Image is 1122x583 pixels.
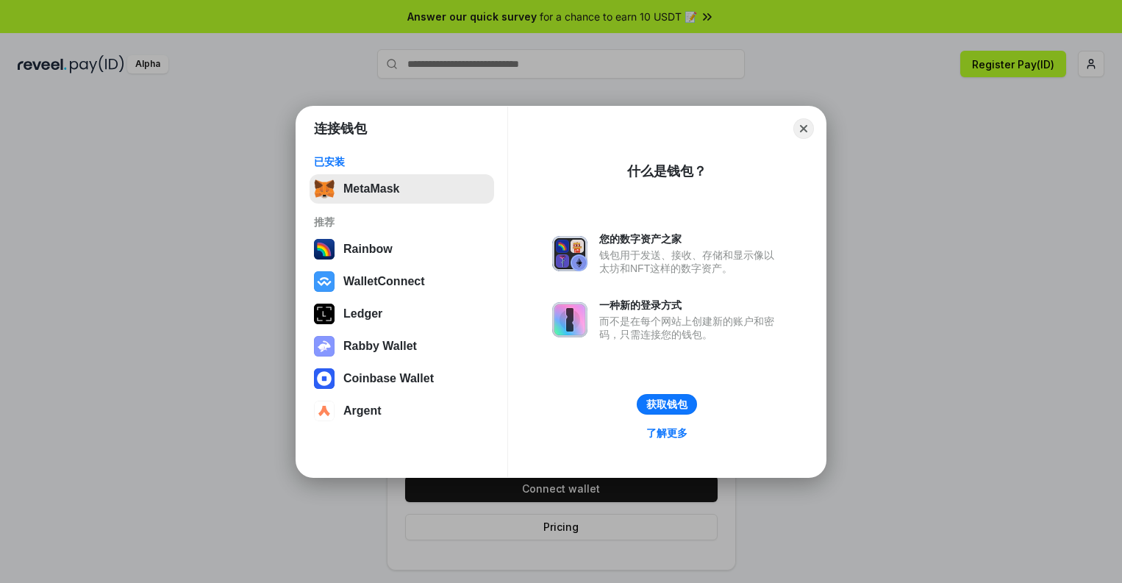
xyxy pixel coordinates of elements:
div: 什么是钱包？ [627,162,707,180]
button: 获取钱包 [637,394,697,415]
button: Coinbase Wallet [310,364,494,393]
button: Argent [310,396,494,426]
div: Ledger [343,307,382,321]
img: svg+xml,%3Csvg%20width%3D%22120%22%20height%3D%22120%22%20viewBox%3D%220%200%20120%20120%22%20fil... [314,239,335,260]
button: Close [793,118,814,139]
button: MetaMask [310,174,494,204]
div: 钱包用于发送、接收、存储和显示像以太坊和NFT这样的数字资产。 [599,248,782,275]
button: Rabby Wallet [310,332,494,361]
div: 已安装 [314,155,490,168]
div: Coinbase Wallet [343,372,434,385]
img: svg+xml,%3Csvg%20xmlns%3D%22http%3A%2F%2Fwww.w3.org%2F2000%2Fsvg%22%20fill%3D%22none%22%20viewBox... [314,336,335,357]
a: 了解更多 [637,423,696,443]
button: Rainbow [310,235,494,264]
img: svg+xml,%3Csvg%20width%3D%2228%22%20height%3D%2228%22%20viewBox%3D%220%200%2028%2028%22%20fill%3D... [314,368,335,389]
div: 而不是在每个网站上创建新的账户和密码，只需连接您的钱包。 [599,315,782,341]
img: svg+xml,%3Csvg%20xmlns%3D%22http%3A%2F%2Fwww.w3.org%2F2000%2Fsvg%22%20fill%3D%22none%22%20viewBox... [552,236,587,271]
img: svg+xml,%3Csvg%20xmlns%3D%22http%3A%2F%2Fwww.w3.org%2F2000%2Fsvg%22%20width%3D%2228%22%20height%3... [314,304,335,324]
button: WalletConnect [310,267,494,296]
div: 您的数字资产之家 [599,232,782,246]
img: svg+xml,%3Csvg%20width%3D%2228%22%20height%3D%2228%22%20viewBox%3D%220%200%2028%2028%22%20fill%3D... [314,401,335,421]
div: 推荐 [314,215,490,229]
div: WalletConnect [343,275,425,288]
h1: 连接钱包 [314,120,367,137]
div: 了解更多 [646,426,687,440]
img: svg+xml,%3Csvg%20xmlns%3D%22http%3A%2F%2Fwww.w3.org%2F2000%2Fsvg%22%20fill%3D%22none%22%20viewBox... [552,302,587,337]
div: Rainbow [343,243,393,256]
button: Ledger [310,299,494,329]
img: svg+xml,%3Csvg%20width%3D%2228%22%20height%3D%2228%22%20viewBox%3D%220%200%2028%2028%22%20fill%3D... [314,271,335,292]
div: MetaMask [343,182,399,196]
div: 获取钱包 [646,398,687,411]
div: 一种新的登录方式 [599,298,782,312]
div: Rabby Wallet [343,340,417,353]
img: svg+xml,%3Csvg%20fill%3D%22none%22%20height%3D%2233%22%20viewBox%3D%220%200%2035%2033%22%20width%... [314,179,335,199]
div: Argent [343,404,382,418]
